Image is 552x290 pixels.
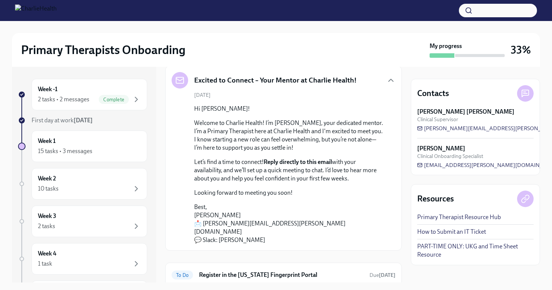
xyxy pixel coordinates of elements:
span: August 23rd, 2025 09:00 [370,272,395,279]
h6: Week -1 [38,85,57,93]
h5: Excited to Connect – Your Mentor at Charlie Health! [194,75,357,85]
span: Clinical Supervisor [417,116,458,123]
a: Week 210 tasks [18,168,147,200]
p: Welcome to Charlie Health! I’m [PERSON_NAME], your dedicated mentor. I’m a Primary Therapist here... [194,119,383,152]
strong: [DATE] [379,272,395,278]
div: 10 tasks [38,185,59,193]
span: Complete [99,97,129,102]
strong: My progress [430,42,462,50]
p: Best, [PERSON_NAME] 📩 [PERSON_NAME][EMAIL_ADDRESS][PERSON_NAME][DOMAIN_NAME] 💬 Slack: [PERSON_NAME] [194,203,383,244]
h3: 33% [511,43,531,57]
img: CharlieHealth [15,5,57,17]
h4: Resources [417,193,454,204]
a: Week -12 tasks • 2 messagesComplete [18,79,147,110]
div: 2 tasks [38,222,55,230]
a: To DoRegister in the [US_STATE] Fingerprint PortalDue[DATE] [172,269,395,281]
p: Let’s find a time to connect! with your availability, and we’ll set up a quick meeting to chat. I... [194,158,383,183]
h6: Register in the [US_STATE] Fingerprint Portal [199,271,363,279]
h2: Primary Therapists Onboarding [21,42,186,57]
strong: [PERSON_NAME] [PERSON_NAME] [417,108,514,116]
div: 2 tasks • 2 messages [38,95,89,104]
span: Due [370,272,395,278]
a: PART-TIME ONLY: UKG and Time Sheet Resource [417,242,534,259]
p: Hi [PERSON_NAME]! [194,105,383,113]
strong: [PERSON_NAME] [417,144,465,153]
a: Week 115 tasks • 3 messages [18,131,147,162]
a: Primary Therapist Resource Hub [417,213,501,221]
h6: Week 2 [38,174,56,183]
span: First day at work [32,117,93,124]
h6: Week 4 [38,249,56,258]
span: [DATE] [194,92,211,99]
a: Week 32 tasks [18,206,147,237]
div: 15 tasks • 3 messages [38,147,92,155]
span: Clinical Onboarding Specialist [417,153,483,160]
div: 1 task [38,260,52,268]
a: Week 41 task [18,243,147,275]
h4: Contacts [417,88,449,99]
strong: [DATE] [74,117,93,124]
h6: Week 3 [38,212,56,220]
a: How to Submit an IT Ticket [417,228,486,236]
strong: Reply directly to this email [264,158,332,165]
a: First day at work[DATE] [18,116,147,125]
span: To Do [172,272,193,278]
p: Looking forward to meeting you soon! [194,189,383,197]
h6: Week 1 [38,137,56,145]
